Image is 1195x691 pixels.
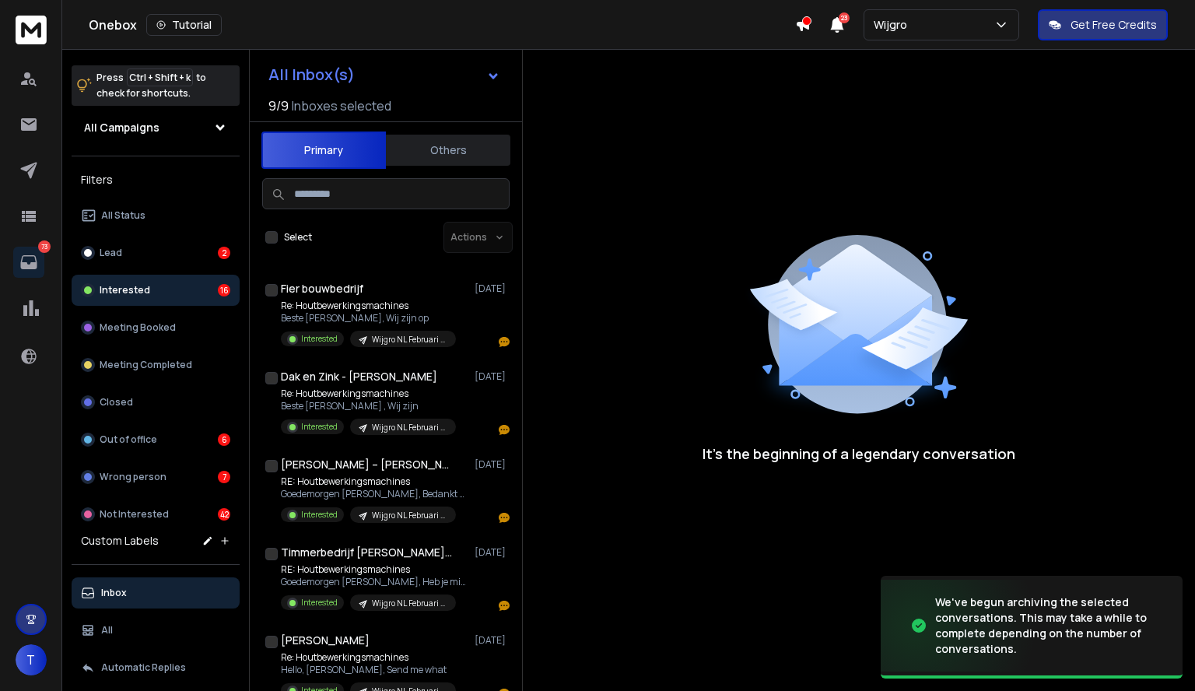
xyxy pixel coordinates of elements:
[146,14,222,36] button: Tutorial
[372,422,447,433] p: Wijgro NL Februari 2025
[261,132,386,169] button: Primary
[281,475,468,488] p: RE: Houtbewerkingsmachines
[38,240,51,253] p: 73
[100,508,169,521] p: Not Interested
[72,237,240,268] button: Lead2
[281,457,452,472] h1: [PERSON_NAME] – [PERSON_NAME] | HSR
[281,576,468,588] p: Goedemorgen [PERSON_NAME], Heb je misschien
[100,247,122,259] p: Lead
[475,546,510,559] p: [DATE]
[16,644,47,675] button: T
[100,284,150,296] p: Interested
[935,595,1164,657] div: We've begun archiving the selected conversations. This may take a while to complete depending on ...
[72,615,240,646] button: All
[386,133,510,167] button: Others
[281,545,452,560] h1: Timmerbedrijf [PERSON_NAME] BV
[72,577,240,609] button: Inbox
[1038,9,1168,40] button: Get Free Credits
[100,359,192,371] p: Meeting Completed
[96,70,206,101] p: Press to check for shortcuts.
[101,587,127,599] p: Inbox
[281,651,456,664] p: Re: Houtbewerkingsmachines
[372,510,447,521] p: Wijgro NL Februari 2025
[218,284,230,296] div: 16
[1071,17,1157,33] p: Get Free Credits
[281,400,456,412] p: Beste [PERSON_NAME] , Wij zijn
[101,661,186,674] p: Automatic Replies
[100,396,133,409] p: Closed
[475,282,510,295] p: [DATE]
[72,387,240,418] button: Closed
[72,349,240,381] button: Meeting Completed
[72,200,240,231] button: All Status
[81,533,159,549] h3: Custom Labels
[475,370,510,383] p: [DATE]
[100,433,157,446] p: Out of office
[13,247,44,278] a: 73
[72,424,240,455] button: Out of office6
[72,652,240,683] button: Automatic Replies
[372,334,447,345] p: Wijgro NL Februari 2025
[281,563,468,576] p: RE: Houtbewerkingsmachines
[703,443,1015,465] p: It’s the beginning of a legendary conversation
[72,169,240,191] h3: Filters
[301,509,338,521] p: Interested
[72,499,240,530] button: Not Interested42
[281,388,456,400] p: Re: Houtbewerkingsmachines
[281,664,456,676] p: Hello, [PERSON_NAME], Send me what
[218,247,230,259] div: 2
[256,59,513,90] button: All Inbox(s)
[301,597,338,609] p: Interested
[301,421,338,433] p: Interested
[881,580,1036,672] img: image
[72,461,240,493] button: Wrong person7
[372,598,447,609] p: Wijgro NL Februari 2025
[72,312,240,343] button: Meeting Booked
[72,275,240,306] button: Interested16
[281,312,456,324] p: Beste [PERSON_NAME], Wij zijn op
[101,209,145,222] p: All Status
[301,333,338,345] p: Interested
[292,96,391,115] h3: Inboxes selected
[281,488,468,500] p: Goedemorgen [PERSON_NAME], Bedankt voor
[284,231,312,244] label: Select
[127,68,193,86] span: Ctrl + Shift + k
[89,14,795,36] div: Onebox
[475,458,510,471] p: [DATE]
[72,112,240,143] button: All Campaigns
[281,633,370,648] h1: [PERSON_NAME]
[101,624,113,637] p: All
[281,281,363,296] h1: Fier bouwbedrijf
[839,12,850,23] span: 23
[874,17,913,33] p: Wijgro
[218,433,230,446] div: 6
[475,634,510,647] p: [DATE]
[268,96,289,115] span: 9 / 9
[268,67,355,82] h1: All Inbox(s)
[281,369,437,384] h1: Dak en Zink - [PERSON_NAME]
[218,471,230,483] div: 7
[100,321,176,334] p: Meeting Booked
[100,471,166,483] p: Wrong person
[218,508,230,521] div: 42
[84,120,159,135] h1: All Campaigns
[281,300,456,312] p: Re: Houtbewerkingsmachines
